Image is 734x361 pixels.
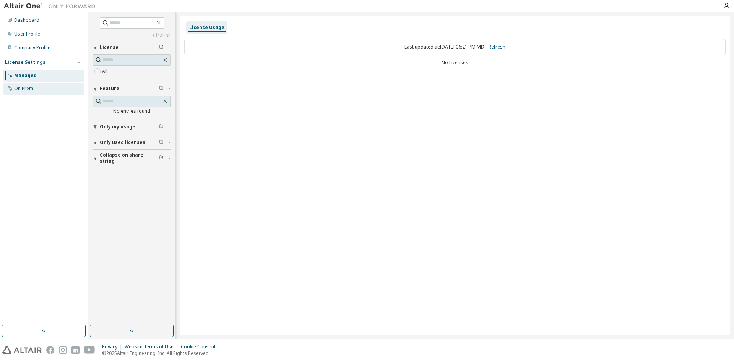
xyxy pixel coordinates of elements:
[184,39,726,55] div: Last updated at: [DATE] 06:21 PM MDT
[84,346,95,354] img: youtube.svg
[5,59,45,65] div: License Settings
[2,346,42,354] img: altair_logo.svg
[102,350,220,356] p: © 2025 Altair Engineering, Inc. All Rights Reserved.
[93,118,171,135] button: Only my usage
[100,124,135,130] span: Only my usage
[14,45,50,51] div: Company Profile
[4,2,99,10] img: Altair One
[159,44,164,50] span: Clear filter
[159,139,164,146] span: Clear filter
[100,44,119,50] span: License
[93,32,171,39] a: Clear all
[14,73,37,79] div: Managed
[46,346,54,354] img: facebook.svg
[100,152,159,164] span: Collapse on share string
[93,150,171,167] button: Collapse on share string
[71,346,80,354] img: linkedin.svg
[93,134,171,151] button: Only used licenses
[93,39,171,56] button: License
[102,344,125,350] div: Privacy
[93,108,171,114] div: No entries found
[184,60,726,66] div: No Licenses
[100,86,119,92] span: Feature
[159,86,164,92] span: Clear filter
[489,44,505,50] a: Refresh
[159,124,164,130] span: Clear filter
[181,344,220,350] div: Cookie Consent
[100,139,145,146] span: Only used licenses
[14,86,33,92] div: On Prem
[14,17,39,23] div: Dashboard
[159,155,164,161] span: Clear filter
[14,31,40,37] div: User Profile
[93,80,171,97] button: Feature
[102,67,109,76] label: All
[189,24,224,31] div: License Usage
[59,346,67,354] img: instagram.svg
[125,344,181,350] div: Website Terms of Use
